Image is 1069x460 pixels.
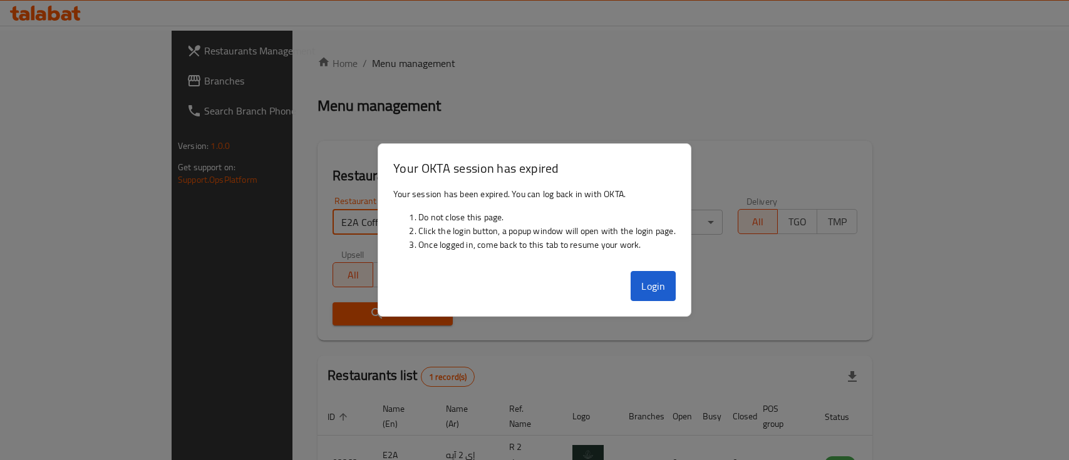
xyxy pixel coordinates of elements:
[418,238,676,252] li: Once logged in, come back to this tab to resume your work.
[378,182,691,266] div: Your session has been expired. You can log back in with OKTA.
[418,210,676,224] li: Do not close this page.
[631,271,676,301] button: Login
[418,224,676,238] li: Click the login button, a popup window will open with the login page.
[393,159,676,177] h3: Your OKTA session has expired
